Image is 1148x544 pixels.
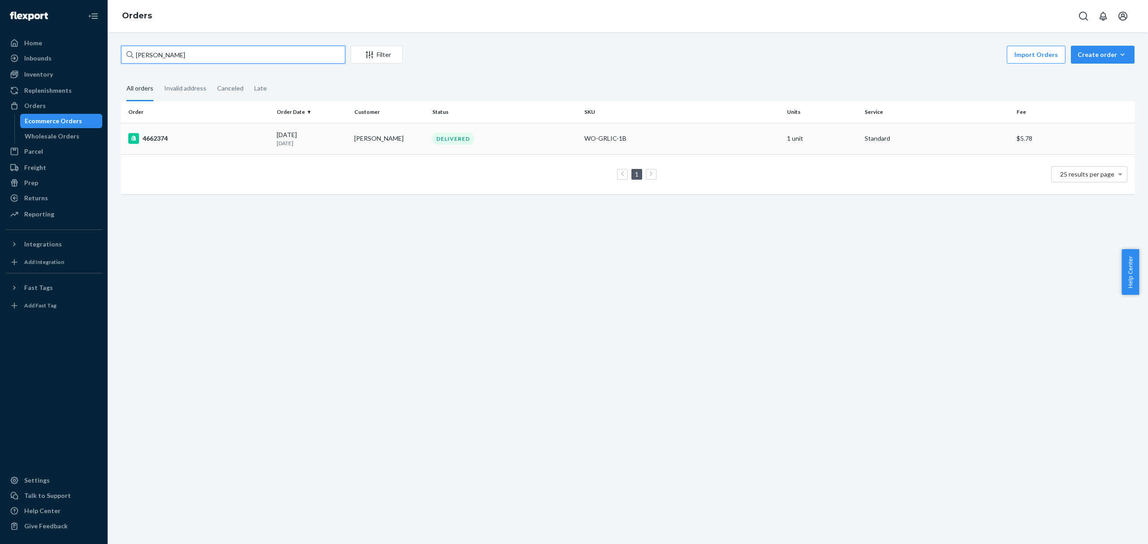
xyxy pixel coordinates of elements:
[5,83,102,98] a: Replenishments
[254,77,267,100] div: Late
[126,77,153,101] div: All orders
[20,114,103,128] a: Ecommerce Orders
[5,255,102,269] a: Add Integration
[121,46,345,64] input: Search orders
[783,101,861,123] th: Units
[1013,123,1135,154] td: $5.78
[5,473,102,488] a: Settings
[1074,7,1092,25] button: Open Search Box
[24,101,46,110] div: Orders
[10,12,48,21] img: Flexport logo
[217,77,244,100] div: Canceled
[5,99,102,113] a: Orders
[1013,101,1135,123] th: Fee
[277,139,347,147] p: [DATE]
[24,258,64,266] div: Add Integration
[128,133,270,144] div: 4662374
[633,170,640,178] a: Page 1 is your current page
[24,240,62,249] div: Integrations
[1071,46,1135,64] button: Create order
[783,123,861,154] td: 1 unit
[24,283,53,292] div: Fast Tags
[5,504,102,518] a: Help Center
[24,194,48,203] div: Returns
[24,506,61,515] div: Help Center
[24,522,68,531] div: Give Feedback
[25,132,79,141] div: Wholesale Orders
[5,488,102,503] a: Talk to Support
[122,11,152,21] a: Orders
[84,7,102,25] button: Close Navigation
[584,134,780,143] div: WO-GRLIC-1B
[277,130,347,147] div: [DATE]
[581,101,783,123] th: SKU
[5,36,102,50] a: Home
[5,298,102,313] a: Add Fast Tag
[24,163,46,172] div: Freight
[25,117,82,125] div: Ecommerce Orders
[5,176,102,190] a: Prep
[24,54,52,63] div: Inbounds
[24,178,38,187] div: Prep
[24,70,53,79] div: Inventory
[24,491,71,500] div: Talk to Support
[24,39,42,47] div: Home
[5,160,102,175] a: Freight
[1122,249,1139,295] button: Help Center
[429,101,581,123] th: Status
[861,101,1013,123] th: Service
[1060,170,1114,178] span: 25 results per page
[20,129,103,143] a: Wholesale Orders
[351,123,428,154] td: [PERSON_NAME]
[164,77,206,100] div: Invalid address
[24,147,43,156] div: Parcel
[5,519,102,533] button: Give Feedback
[115,3,159,29] ol: breadcrumbs
[5,207,102,221] a: Reporting
[5,237,102,251] button: Integrations
[24,302,57,309] div: Add Fast Tag
[354,108,425,116] div: Customer
[5,51,102,65] a: Inbounds
[121,101,273,123] th: Order
[1078,50,1128,59] div: Create order
[1114,7,1132,25] button: Open account menu
[432,133,474,145] div: DELIVERED
[1094,7,1112,25] button: Open notifications
[5,191,102,205] a: Returns
[5,67,102,82] a: Inventory
[24,476,50,485] div: Settings
[351,46,403,64] button: Filter
[24,86,72,95] div: Replenishments
[24,210,54,219] div: Reporting
[273,101,351,123] th: Order Date
[5,281,102,295] button: Fast Tags
[1007,46,1065,64] button: Import Orders
[5,144,102,159] a: Parcel
[865,134,1009,143] p: Standard
[351,50,402,59] div: Filter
